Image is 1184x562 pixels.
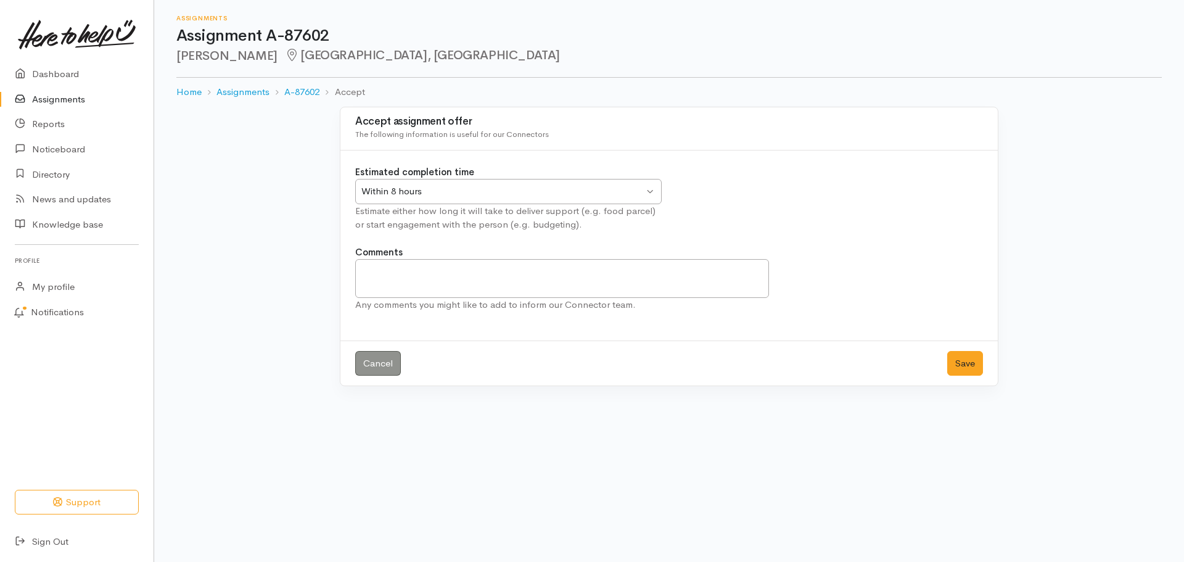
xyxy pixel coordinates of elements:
a: Assignments [216,85,269,99]
h3: Accept assignment offer [355,116,983,128]
a: A-87602 [284,85,319,99]
button: Save [947,351,983,376]
h6: Profile [15,252,139,269]
div: Estimate either how long it will take to deliver support (e.g. food parcel) or start engagement w... [355,204,662,232]
li: Accept [319,85,364,99]
label: Comments [355,246,403,260]
span: [GEOGRAPHIC_DATA], [GEOGRAPHIC_DATA] [285,48,560,63]
span: The following information is useful for our Connectors [355,129,549,139]
nav: breadcrumb [176,78,1162,107]
label: Estimated completion time [355,165,474,180]
h2: [PERSON_NAME] [176,49,1162,63]
a: Cancel [355,351,401,376]
h1: Assignment A-87602 [176,27,1162,45]
a: Home [176,85,202,99]
div: Any comments you might like to add to inform our Connector team. [355,298,769,312]
div: Within 8 hours [361,184,644,199]
h6: Assignments [176,15,1162,22]
button: Support [15,490,139,515]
